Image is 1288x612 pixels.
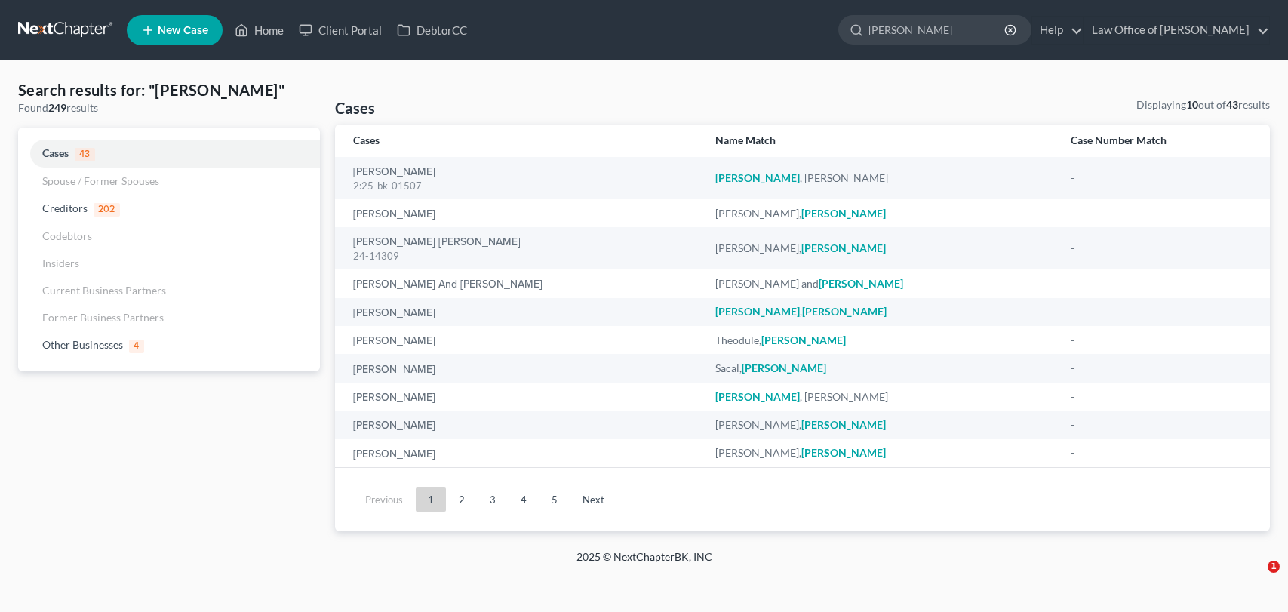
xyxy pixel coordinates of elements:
[158,25,208,36] span: New Case
[1032,17,1083,44] a: Help
[129,340,144,353] span: 4
[715,276,1047,291] div: [PERSON_NAME] and
[42,284,166,297] span: Current Business Partners
[18,195,320,223] a: Creditors202
[18,277,320,304] a: Current Business Partners
[1071,304,1252,319] div: -
[18,250,320,277] a: Insiders
[353,336,435,346] a: [PERSON_NAME]
[1071,445,1252,460] div: -
[1059,125,1270,157] th: Case Number Match
[18,304,320,331] a: Former Business Partners
[227,17,291,44] a: Home
[353,209,435,220] a: [PERSON_NAME]
[353,449,435,460] a: [PERSON_NAME]
[214,549,1074,577] div: 2025 © NextChapterBK, INC
[1071,171,1252,186] div: -
[509,487,539,512] a: 4
[18,168,320,195] a: Spouse / Former Spouses
[715,361,1047,376] div: Sacal,
[801,446,886,459] em: [PERSON_NAME]
[42,146,69,159] span: Cases
[715,445,1047,460] div: [PERSON_NAME],
[389,17,475,44] a: DebtorCC
[715,304,1047,319] div: ,
[1186,98,1198,111] strong: 10
[42,257,79,269] span: Insiders
[353,249,691,263] div: 24-14309
[742,361,826,374] em: [PERSON_NAME]
[715,171,800,184] em: [PERSON_NAME]
[715,206,1047,221] div: [PERSON_NAME],
[1071,417,1252,432] div: -
[1071,333,1252,348] div: -
[715,333,1047,348] div: Theodule,
[1071,241,1252,256] div: -
[802,305,887,318] em: [PERSON_NAME]
[478,487,508,512] a: 3
[75,148,95,161] span: 43
[715,171,1047,186] div: , [PERSON_NAME]
[335,125,703,157] th: Cases
[353,308,435,318] a: [PERSON_NAME]
[353,279,543,290] a: [PERSON_NAME] and [PERSON_NAME]
[801,418,886,431] em: [PERSON_NAME]
[539,487,570,512] a: 5
[18,140,320,168] a: Cases43
[1084,17,1269,44] a: Law Office of [PERSON_NAME]
[447,487,477,512] a: 2
[703,125,1059,157] th: Name Match
[18,100,320,115] div: Found results
[868,16,1007,44] input: Search by name...
[1071,389,1252,404] div: -
[570,487,616,512] a: Next
[353,167,435,177] a: [PERSON_NAME]
[353,420,435,431] a: [PERSON_NAME]
[1237,561,1273,597] iframe: Intercom live chat
[1071,206,1252,221] div: -
[48,101,66,114] strong: 249
[761,334,846,346] em: [PERSON_NAME]
[353,364,435,375] a: [PERSON_NAME]
[1071,276,1252,291] div: -
[715,305,800,318] em: [PERSON_NAME]
[1071,361,1252,376] div: -
[42,338,123,351] span: Other Businesses
[18,223,320,250] a: Codebtors
[335,97,376,118] h4: Cases
[94,203,120,217] span: 202
[42,311,164,324] span: Former Business Partners
[18,331,320,359] a: Other Businesses4
[1268,561,1280,573] span: 1
[42,174,159,187] span: Spouse / Former Spouses
[715,417,1047,432] div: [PERSON_NAME],
[715,390,800,403] em: [PERSON_NAME]
[801,241,886,254] em: [PERSON_NAME]
[715,389,1047,404] div: , [PERSON_NAME]
[819,277,903,290] em: [PERSON_NAME]
[42,201,88,214] span: Creditors
[42,229,92,242] span: Codebtors
[416,487,446,512] a: 1
[801,207,886,220] em: [PERSON_NAME]
[1226,98,1238,111] strong: 43
[715,241,1047,256] div: [PERSON_NAME],
[353,237,521,248] a: [PERSON_NAME] [PERSON_NAME]
[18,79,320,100] h4: Search results for: "[PERSON_NAME]"
[353,179,691,193] div: 2:25-bk-01507
[353,392,435,403] a: [PERSON_NAME]
[1136,97,1270,112] div: Displaying out of results
[291,17,389,44] a: Client Portal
